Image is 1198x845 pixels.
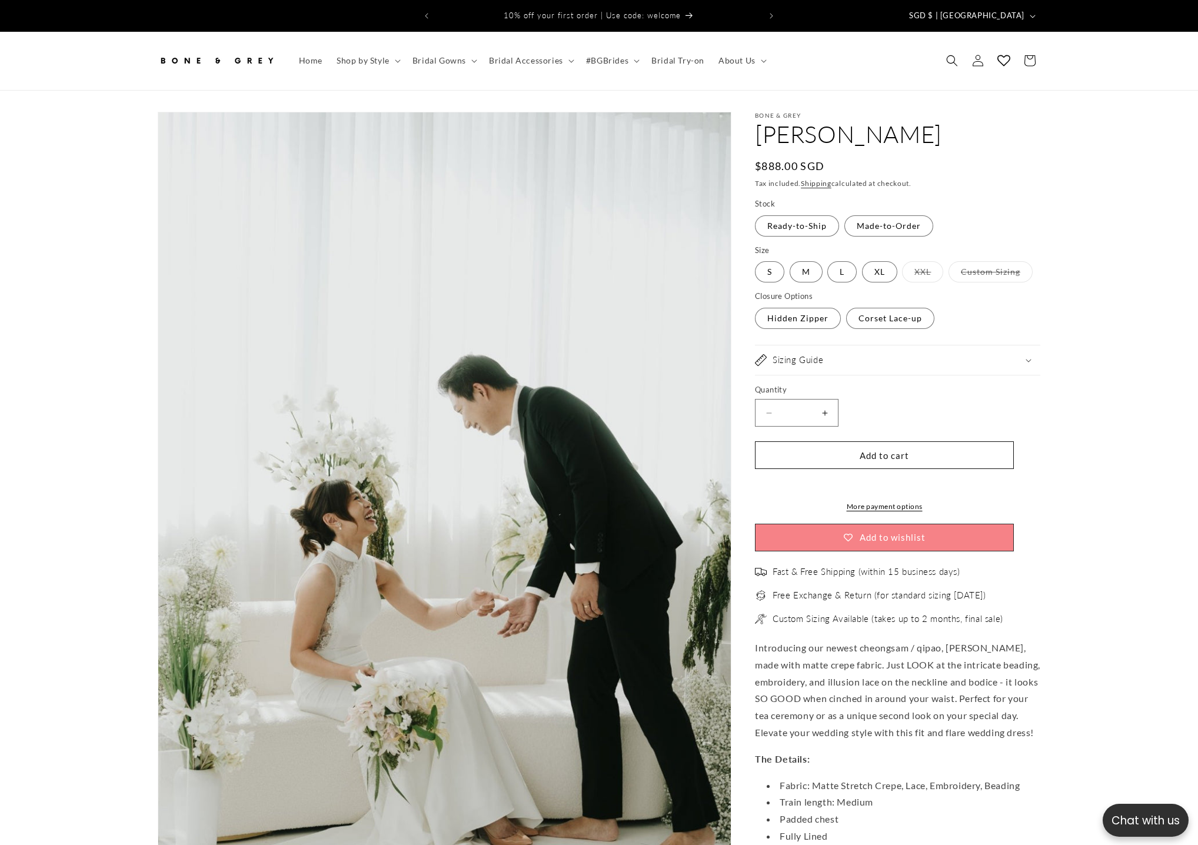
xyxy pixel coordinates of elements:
[801,179,831,188] a: Shipping
[482,48,579,73] summary: Bridal Accessories
[755,501,1014,512] a: More payment options
[330,48,405,73] summary: Shop by Style
[586,55,628,66] span: #BGBrides
[773,566,960,578] span: Fast & Free Shipping (within 15 business days)
[651,55,704,66] span: Bridal Try-on
[790,261,823,282] label: M
[755,112,1040,119] p: Bone & Grey
[755,245,771,257] legend: Size
[767,777,1040,794] li: Fabric: Matte Stretch Crepe, Lace, Embroidery, Beading
[489,55,563,66] span: Bridal Accessories
[755,215,839,237] label: Ready-to-Ship
[773,590,986,601] span: Free Exchange & Return (for standard sizing [DATE])
[767,794,1040,811] li: Train length: Medium
[337,55,390,66] span: Shop by Style
[902,5,1040,27] button: SGD $ | [GEOGRAPHIC_DATA]
[909,10,1024,22] span: SGD $ | [GEOGRAPHIC_DATA]
[755,753,810,764] strong: The Details:
[755,441,1014,469] button: Add to cart
[755,345,1040,375] summary: Sizing Guide
[767,811,1040,828] li: Padded chest
[846,308,934,329] label: Corset Lace-up
[755,119,1040,149] h1: [PERSON_NAME]
[862,261,897,282] label: XL
[755,261,784,282] label: S
[755,198,776,210] legend: Stock
[711,48,771,73] summary: About Us
[755,308,841,329] label: Hidden Zipper
[405,48,482,73] summary: Bridal Gowns
[755,178,1040,189] div: Tax included. calculated at checkout.
[767,828,1040,845] li: Fully Lined
[1103,804,1189,837] button: Open chatbox
[158,48,275,74] img: Bone and Grey Bridal
[827,261,857,282] label: L
[414,5,440,27] button: Previous announcement
[758,5,784,27] button: Next announcement
[844,215,933,237] label: Made-to-Order
[939,48,965,74] summary: Search
[773,354,823,366] h2: Sizing Guide
[902,261,943,282] label: XXL
[579,48,644,73] summary: #BGBrides
[755,613,767,625] img: needle.png
[299,55,322,66] span: Home
[773,613,1003,625] span: Custom Sizing Available (takes up to 2 months, final sale)
[1103,812,1189,829] p: Chat with us
[644,48,711,73] a: Bridal Try-on
[412,55,466,66] span: Bridal Gowns
[504,11,681,20] span: 10% off your first order | Use code: welcome
[755,590,767,601] img: exchange_2.png
[718,55,756,66] span: About Us
[949,261,1033,282] label: Custom Sizing
[755,291,814,302] legend: Closure Options
[292,48,330,73] a: Home
[755,158,824,174] span: $888.00 SGD
[755,524,1014,551] button: Add to wishlist
[755,640,1040,741] p: Introducing our newest cheongsam / qipao, [PERSON_NAME], made with matte crepe fabric. Just LOOK ...
[154,44,280,78] a: Bone and Grey Bridal
[755,384,1014,396] label: Quantity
